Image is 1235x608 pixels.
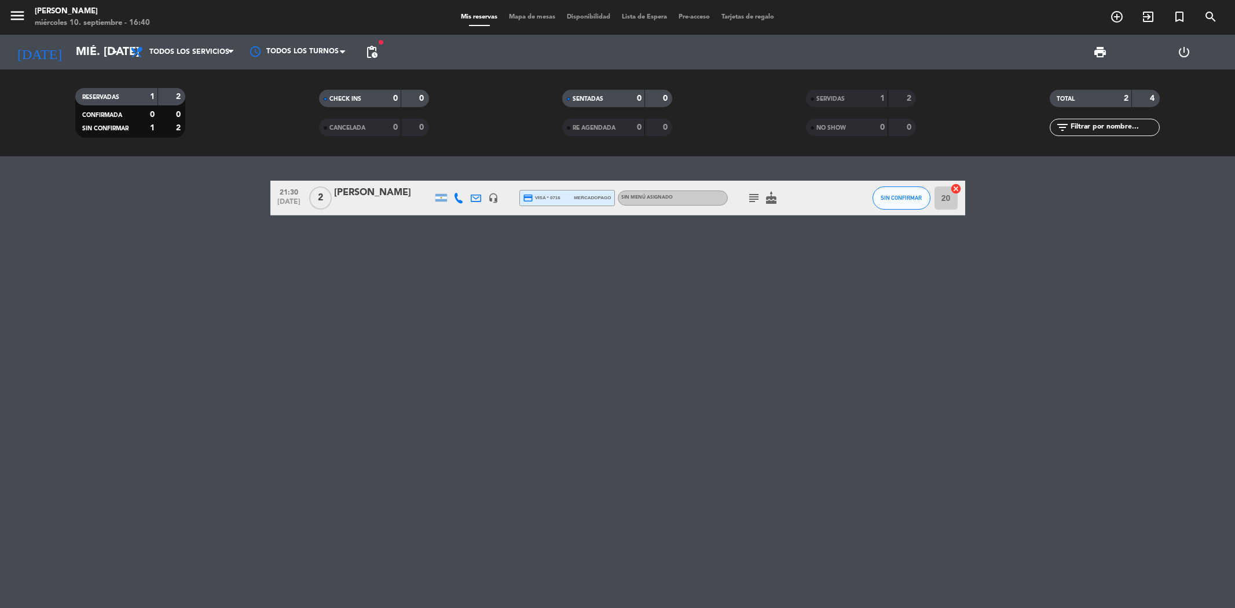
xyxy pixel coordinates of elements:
[419,94,426,102] strong: 0
[35,6,150,17] div: [PERSON_NAME]
[176,111,183,119] strong: 0
[150,124,155,132] strong: 1
[881,195,922,201] span: SIN CONFIRMAR
[907,94,914,102] strong: 2
[1069,121,1159,134] input: Filtrar por nombre...
[663,123,670,131] strong: 0
[393,123,398,131] strong: 0
[150,111,155,119] strong: 0
[1110,10,1124,24] i: add_circle_outline
[9,7,26,24] i: menu
[816,96,845,102] span: SERVIDAS
[82,112,122,118] span: CONFIRMADA
[108,45,122,59] i: arrow_drop_down
[573,96,603,102] span: SENTADAS
[523,193,533,203] i: credit_card
[274,198,303,211] span: [DATE]
[9,7,26,28] button: menu
[873,186,930,210] button: SIN CONFIRMAR
[334,185,433,200] div: [PERSON_NAME]
[663,94,670,102] strong: 0
[176,93,183,101] strong: 2
[621,195,673,200] span: Sin menú asignado
[149,48,229,56] span: Todos los servicios
[561,14,616,20] span: Disponibilidad
[1093,45,1107,59] span: print
[573,125,615,131] span: RE AGENDADA
[637,123,642,131] strong: 0
[365,45,379,59] span: pending_actions
[673,14,716,20] span: Pre-acceso
[523,193,560,203] span: visa * 0716
[637,94,642,102] strong: 0
[1141,10,1155,24] i: exit_to_app
[1177,45,1191,59] i: power_settings_new
[378,39,384,46] span: fiber_manual_record
[82,94,119,100] span: RESERVADAS
[880,94,885,102] strong: 1
[176,124,183,132] strong: 2
[764,191,778,205] i: cake
[616,14,673,20] span: Lista de Espera
[1056,120,1069,134] i: filter_list
[1124,94,1128,102] strong: 2
[35,17,150,29] div: miércoles 10. septiembre - 16:40
[150,93,155,101] strong: 1
[1142,35,1226,69] div: LOG OUT
[329,96,361,102] span: CHECK INS
[907,123,914,131] strong: 0
[488,193,499,203] i: headset_mic
[309,186,332,210] span: 2
[716,14,780,20] span: Tarjetas de regalo
[82,126,129,131] span: SIN CONFIRMAR
[393,94,398,102] strong: 0
[950,183,962,195] i: cancel
[455,14,503,20] span: Mis reservas
[329,125,365,131] span: CANCELADA
[419,123,426,131] strong: 0
[1172,10,1186,24] i: turned_in_not
[503,14,561,20] span: Mapa de mesas
[274,185,303,198] span: 21:30
[9,39,70,65] i: [DATE]
[1057,96,1075,102] span: TOTAL
[574,194,611,202] span: mercadopago
[747,191,761,205] i: subject
[1204,10,1218,24] i: search
[880,123,885,131] strong: 0
[816,125,846,131] span: NO SHOW
[1150,94,1157,102] strong: 4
